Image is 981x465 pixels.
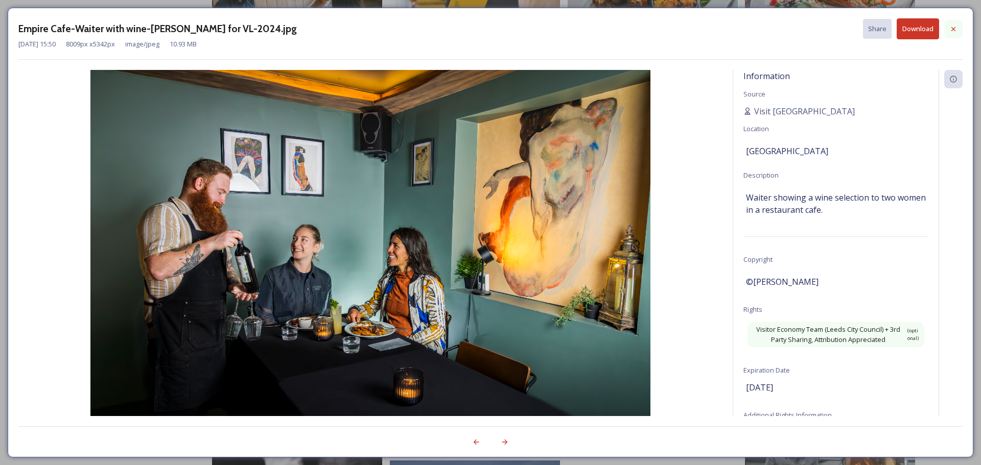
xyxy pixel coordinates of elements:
[170,39,197,49] span: 10.93 MB
[746,145,828,157] span: [GEOGRAPHIC_DATA]
[18,39,56,49] span: [DATE] 15:50
[743,410,832,420] span: Additional Rights Information
[743,124,769,133] span: Location
[746,276,819,288] span: ©[PERSON_NAME]
[743,365,790,375] span: Expiration Date
[125,39,159,49] span: image/jpeg
[754,105,855,117] span: Visit [GEOGRAPHIC_DATA]
[743,305,762,314] span: Rights
[743,255,773,264] span: Copyright
[743,89,765,99] span: Source
[743,70,790,82] span: Information
[743,170,779,180] span: Description
[18,70,722,443] img: Empire%20Cafe-Waiter%20with%20wine-cJames%20Mulkeen%20for%20VL-2024.jpg
[897,18,939,39] button: Download
[863,19,892,39] button: Share
[753,325,904,344] span: Visitor Economy Team (Leeds City Council) + 3rd Party Sharing, Attribution Appreciated
[18,21,297,36] h3: Empire Cafe-Waiter with wine-[PERSON_NAME] for VL-2024.jpg
[66,39,115,49] span: 8009 px x 5342 px
[906,327,919,342] span: (optional)
[746,191,926,216] span: Waiter showing a wine selection to two women in a restaurant cafe.
[746,381,773,394] span: [DATE]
